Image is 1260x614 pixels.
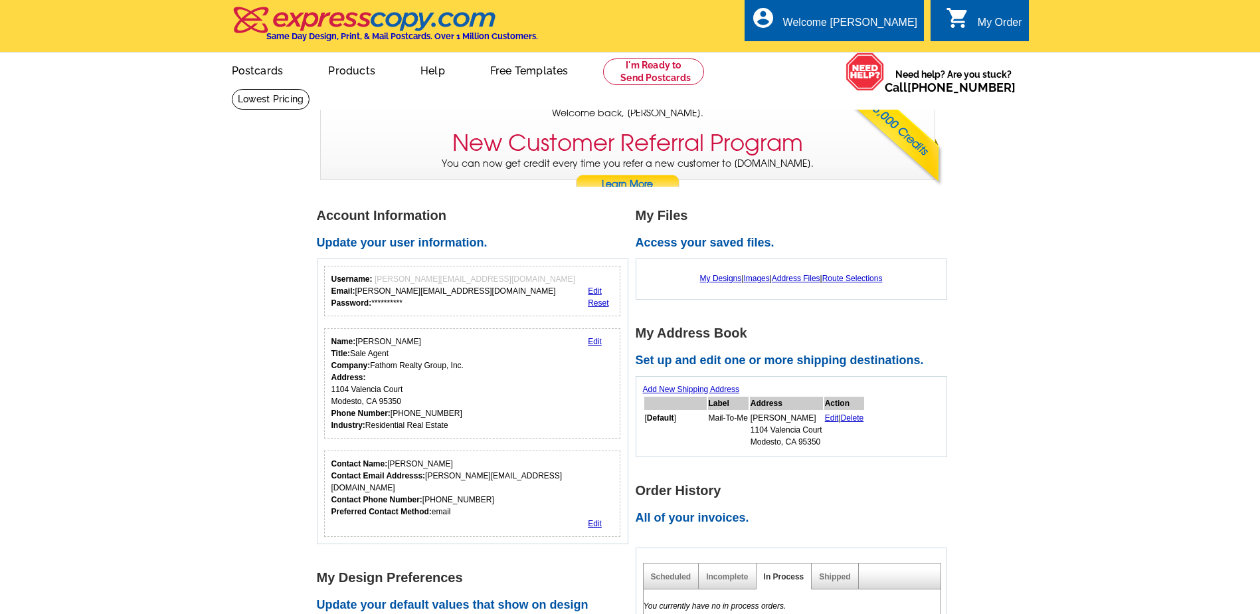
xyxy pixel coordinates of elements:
strong: Contact Name: [331,459,388,468]
strong: Title: [331,349,350,358]
a: Edit [588,286,602,296]
div: | | | [643,266,940,291]
th: Action [824,397,865,410]
h4: Same Day Design, Print, & Mail Postcards. Over 1 Million Customers. [266,31,538,41]
a: Add New Shipping Address [643,385,739,394]
img: help [846,52,885,91]
a: Products [307,54,397,85]
a: Free Templates [469,54,590,85]
h1: Account Information [317,209,636,223]
a: Address Files [772,274,820,283]
i: shopping_cart [946,6,970,30]
a: Learn More [575,175,680,195]
a: Delete [841,413,864,423]
a: Edit [588,337,602,346]
strong: Address: [331,373,366,382]
h2: All of your invoices. [636,511,954,526]
a: In Process [764,572,804,581]
div: My Order [978,17,1022,35]
h2: Update your user information. [317,236,636,251]
p: You can now get credit every time you refer a new customer to [DOMAIN_NAME]. [321,157,935,195]
td: | [824,411,865,449]
a: Reset [588,298,608,308]
strong: Phone Number: [331,409,391,418]
a: Edit [825,413,839,423]
strong: Contact Email Addresss: [331,471,426,480]
div: Welcome [PERSON_NAME] [783,17,917,35]
a: Postcards [211,54,305,85]
div: Who should we contact regarding order issues? [324,451,621,537]
span: Need help? Are you stuck? [885,68,1022,94]
a: [PHONE_NUMBER] [907,80,1016,94]
div: Your login information. [324,266,621,316]
strong: Company: [331,361,371,370]
h1: Order History [636,484,954,498]
a: Scheduled [651,572,691,581]
a: Edit [588,519,602,528]
div: Your personal details. [324,328,621,439]
strong: Password: [331,298,372,308]
span: Welcome back, [PERSON_NAME]. [552,106,703,120]
strong: Name: [331,337,356,346]
a: Incomplete [706,572,748,581]
div: [PERSON_NAME] [PERSON_NAME][EMAIL_ADDRESS][DOMAIN_NAME] [PHONE_NUMBER] email [331,458,614,518]
b: Default [647,413,674,423]
a: Same Day Design, Print, & Mail Postcards. Over 1 Million Customers. [232,16,538,41]
strong: Contact Phone Number: [331,495,422,504]
span: [PERSON_NAME][EMAIL_ADDRESS][DOMAIN_NAME] [375,274,575,284]
td: Mail-To-Me [708,411,749,449]
div: [PERSON_NAME][EMAIL_ADDRESS][DOMAIN_NAME] ********** [331,273,575,309]
h2: Set up and edit one or more shipping destinations. [636,354,954,368]
th: Label [708,397,749,410]
a: Help [399,54,466,85]
th: Address [750,397,823,410]
i: account_circle [751,6,775,30]
h1: My Design Preferences [317,571,636,585]
h3: New Customer Referral Program [452,130,803,157]
strong: Preferred Contact Method: [331,507,432,516]
div: [PERSON_NAME] Sale Agent Fathom Realty Group, Inc. 1104 Valencia Court Modesto, CA 95350 [PHONE_N... [331,336,464,431]
strong: Industry: [331,421,365,430]
a: Shipped [819,572,850,581]
a: Route Selections [822,274,883,283]
h1: My Files [636,209,954,223]
em: You currently have no in process orders. [644,601,786,611]
strong: Email: [331,286,355,296]
td: [PERSON_NAME] 1104 Valencia Court Modesto, CA 95350 [750,411,823,449]
strong: Username: [331,274,373,284]
h2: Access your saved files. [636,236,954,251]
span: Call [885,80,1016,94]
h1: My Address Book [636,326,954,340]
a: shopping_cart My Order [946,15,1022,31]
a: My Designs [700,274,742,283]
td: [ ] [644,411,707,449]
a: Images [743,274,769,283]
